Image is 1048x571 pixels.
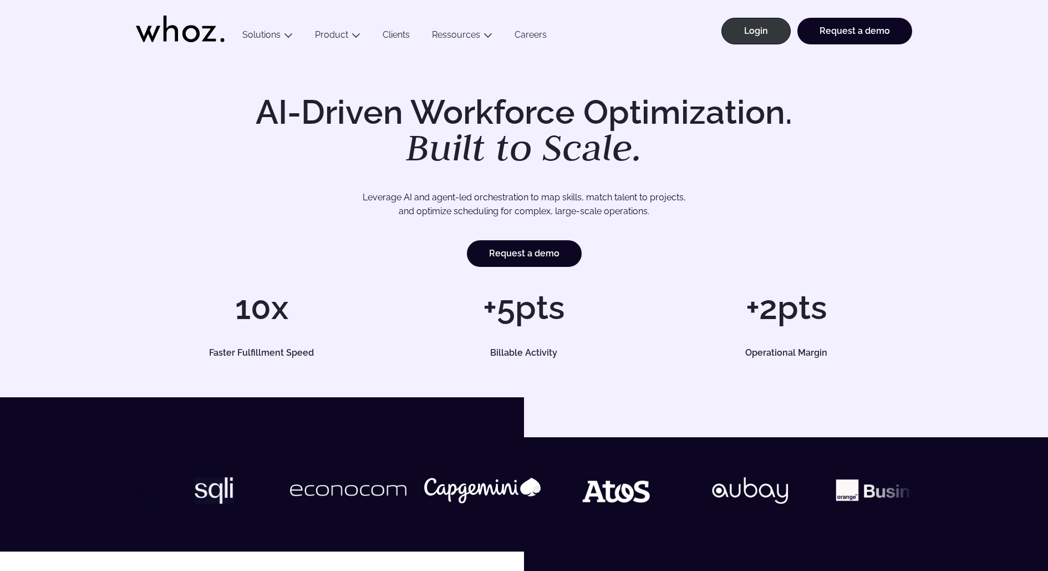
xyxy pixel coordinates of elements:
h1: +2pts [661,291,912,324]
a: Product [315,29,348,40]
h1: AI-Driven Workforce Optimization. [240,95,808,166]
em: Built to Scale. [406,123,642,171]
button: Ressources [421,29,503,44]
h1: +5pts [398,291,649,324]
h5: Faster Fulfillment Speed [149,348,375,357]
h5: Operational Margin [673,348,899,357]
a: Request a demo [797,18,912,44]
p: Leverage AI and agent-led orchestration to map skills, match talent to projects, and optimize sch... [175,190,873,219]
h1: 10x [136,291,387,324]
a: Clients [372,29,421,44]
button: Product [304,29,372,44]
a: Request a demo [467,240,582,267]
a: Careers [503,29,558,44]
h5: Billable Activity [411,348,637,357]
a: Ressources [432,29,480,40]
a: Login [721,18,791,44]
button: Solutions [231,29,304,44]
